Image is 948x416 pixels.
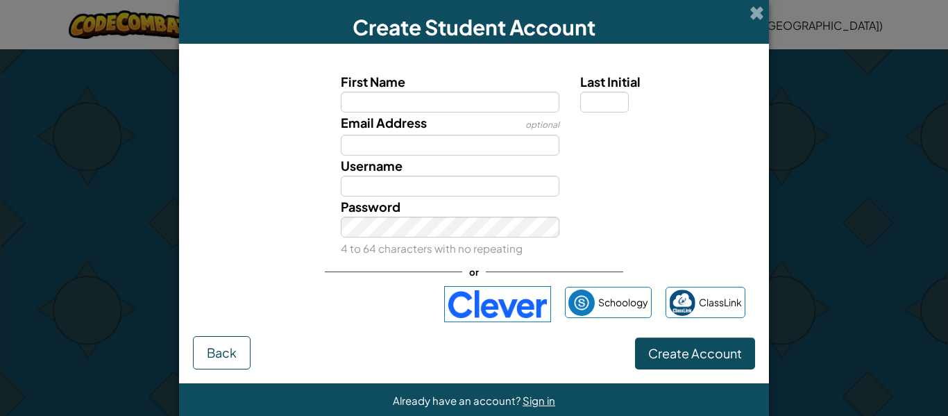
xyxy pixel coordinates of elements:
span: Create Student Account [353,14,595,40]
span: First Name [341,74,405,90]
img: schoology.png [568,290,595,316]
span: or [462,262,486,282]
span: ClassLink [699,292,742,313]
span: Username [341,158,403,174]
img: clever-logo-blue.png [444,286,551,322]
span: Create Account [648,345,742,361]
span: Email Address [341,115,427,131]
span: Back [207,344,237,360]
a: Sign in [523,394,555,407]
button: Create Account [635,338,755,369]
img: classlink-logo-small.png [669,290,695,316]
span: optional [525,119,559,130]
small: 4 to 64 characters with no repeating [341,242,523,255]
span: Password [341,199,400,215]
iframe: Sign in with Google Button [196,289,437,319]
span: Already have an account? [393,394,523,407]
button: Back [193,336,251,369]
span: Last Initial [580,74,641,90]
span: Schoology [598,292,648,313]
